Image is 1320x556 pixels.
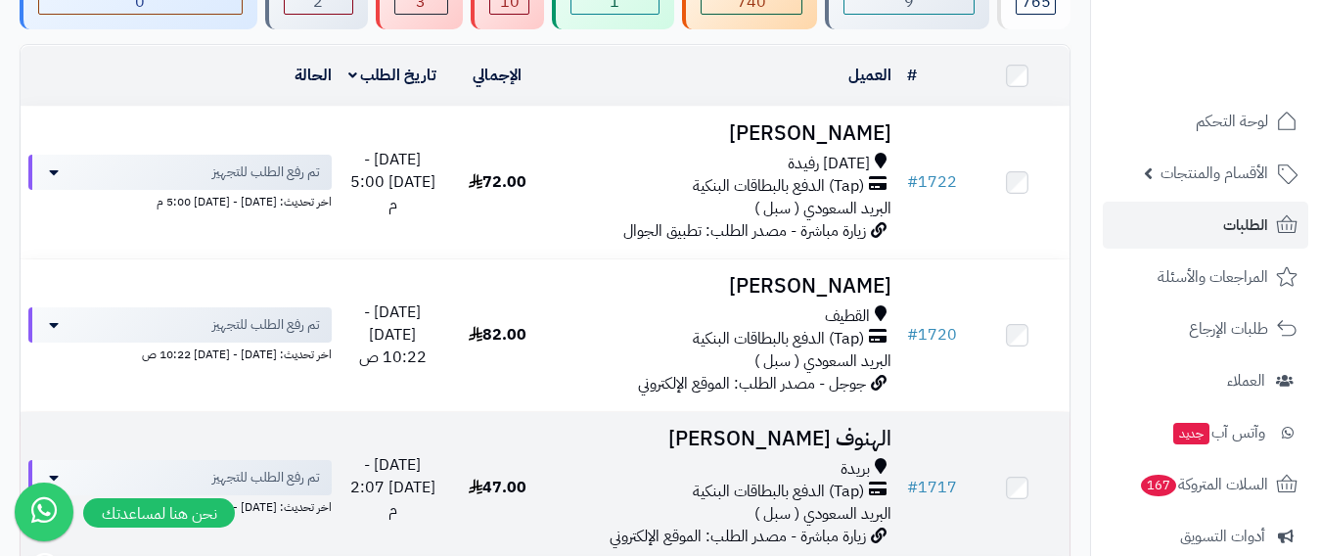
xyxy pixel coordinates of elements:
a: #1717 [907,476,957,499]
span: تم رفع الطلب للتجهيز [212,468,320,487]
a: لوحة التحكم [1103,98,1308,145]
a: الحالة [295,64,332,87]
span: السلات المتروكة [1139,471,1268,498]
span: المراجعات والأسئلة [1158,263,1268,291]
span: أدوات التسويق [1180,523,1265,550]
div: اخر تحديث: [DATE] - [DATE] 10:22 ص [28,343,332,363]
span: # [907,476,918,499]
a: #1722 [907,170,957,194]
span: زيارة مباشرة - مصدر الطلب: الموقع الإلكتروني [610,525,866,548]
span: البريد السعودي ( سبل ) [754,502,891,526]
a: طلبات الإرجاع [1103,305,1308,352]
img: logo-2.png [1187,55,1301,96]
span: (Tap) الدفع بالبطاقات البنكية [693,328,864,350]
h3: الهنوف [PERSON_NAME] [558,428,891,450]
span: [DATE] - [DATE] 2:07 م [350,453,435,522]
span: (Tap) الدفع بالبطاقات البنكية [693,175,864,198]
span: العملاء [1227,367,1265,394]
span: 167 [1141,475,1176,496]
span: بريدة [841,458,870,481]
span: جوجل - مصدر الطلب: الموقع الإلكتروني [638,372,866,395]
span: البريد السعودي ( سبل ) [754,197,891,220]
span: # [907,323,918,347]
span: تم رفع الطلب للتجهيز [212,315,320,335]
a: الإجمالي [473,64,522,87]
span: 72.00 [469,170,526,194]
span: القطيف [825,305,870,328]
a: # [907,64,917,87]
span: 82.00 [469,323,526,347]
h3: [PERSON_NAME] [558,122,891,145]
span: البريد السعودي ( سبل ) [754,349,891,373]
div: اخر تحديث: [DATE] - [DATE] 2:40 ص [28,495,332,516]
div: اخر تحديث: [DATE] - [DATE] 5:00 م [28,190,332,210]
a: العميل [848,64,891,87]
a: وآتس آبجديد [1103,409,1308,456]
span: [DATE] - [DATE] 10:22 ص [359,301,427,369]
span: الأقسام والمنتجات [1161,160,1268,187]
span: [DATE] رفيدة [788,153,870,175]
a: السلات المتروكة167 [1103,461,1308,508]
span: (Tap) الدفع بالبطاقات البنكية [693,481,864,503]
span: تم رفع الطلب للتجهيز [212,162,320,182]
span: لوحة التحكم [1196,108,1268,135]
span: وآتس آب [1171,419,1265,446]
span: # [907,170,918,194]
a: العملاء [1103,357,1308,404]
span: [DATE] - [DATE] 5:00 م [350,148,435,216]
a: المراجعات والأسئلة [1103,254,1308,301]
span: زيارة مباشرة - مصدر الطلب: تطبيق الجوال [623,219,866,243]
span: الطلبات [1223,211,1268,239]
a: #1720 [907,323,957,347]
h3: [PERSON_NAME] [558,275,891,298]
a: الطلبات [1103,202,1308,249]
span: جديد [1173,423,1209,444]
a: تاريخ الطلب [348,64,437,87]
span: طلبات الإرجاع [1189,315,1268,343]
span: 47.00 [469,476,526,499]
